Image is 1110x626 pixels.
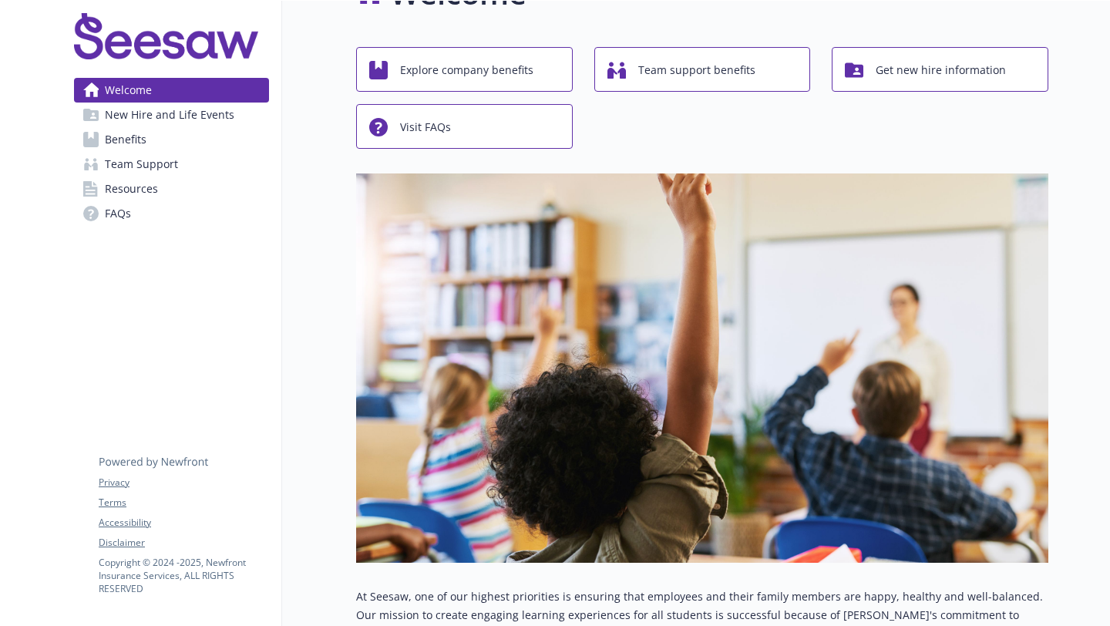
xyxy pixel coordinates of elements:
[356,47,573,92] button: Explore company benefits
[99,536,268,550] a: Disclaimer
[105,127,146,152] span: Benefits
[74,201,269,226] a: FAQs
[594,47,811,92] button: Team support benefits
[105,201,131,226] span: FAQs
[99,496,268,510] a: Terms
[356,104,573,149] button: Visit FAQs
[105,152,178,177] span: Team Support
[105,177,158,201] span: Resources
[105,78,152,103] span: Welcome
[74,152,269,177] a: Team Support
[74,78,269,103] a: Welcome
[99,556,268,595] p: Copyright © 2024 - 2025 , Newfront Insurance Services, ALL RIGHTS RESERVED
[74,177,269,201] a: Resources
[99,476,268,490] a: Privacy
[638,56,755,85] span: Team support benefits
[400,56,533,85] span: Explore company benefits
[99,516,268,530] a: Accessibility
[356,173,1048,563] img: overview page banner
[105,103,234,127] span: New Hire and Life Events
[74,127,269,152] a: Benefits
[832,47,1048,92] button: Get new hire information
[876,56,1006,85] span: Get new hire information
[74,103,269,127] a: New Hire and Life Events
[400,113,451,142] span: Visit FAQs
